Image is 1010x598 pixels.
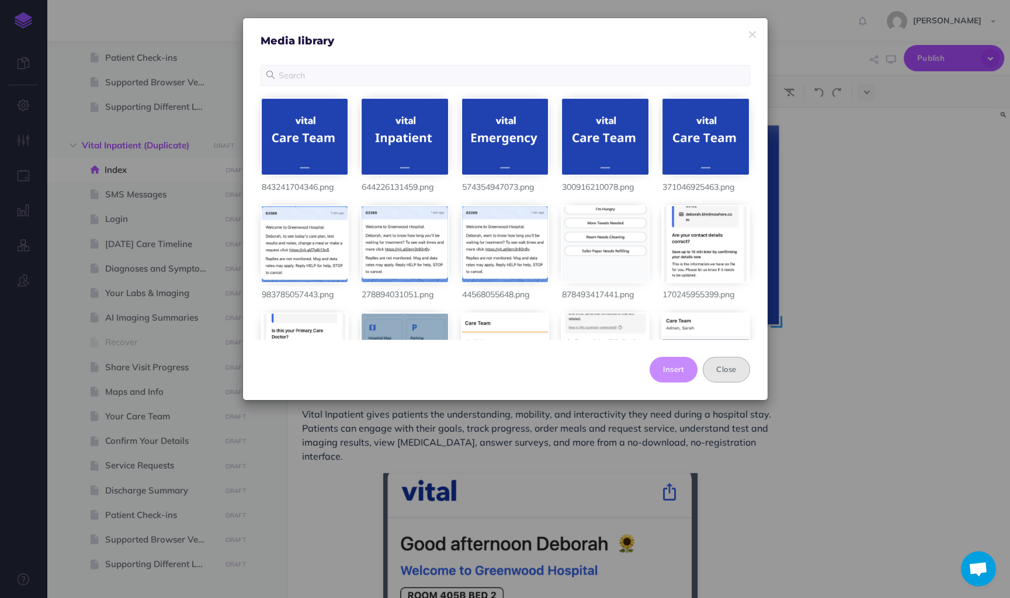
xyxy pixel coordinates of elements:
h4: Media library [261,36,750,47]
span: 843241704346.png [262,182,334,192]
a: Open chat [961,551,996,586]
button: Insert [650,357,698,383]
span: 278894031051.png [362,289,433,300]
span: 574354947073.png [462,182,534,192]
button: Close [703,357,749,383]
span: 371046925463.png [662,182,734,192]
input: Search [261,65,750,86]
span: 983785057443.png [262,289,334,300]
span: 878493417441.png [562,289,634,300]
span: 300916210078.png [562,182,634,192]
span: 644226131459.png [362,182,433,192]
span: 170245955399.png [662,289,734,300]
span: 44568055648.png [462,289,529,300]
